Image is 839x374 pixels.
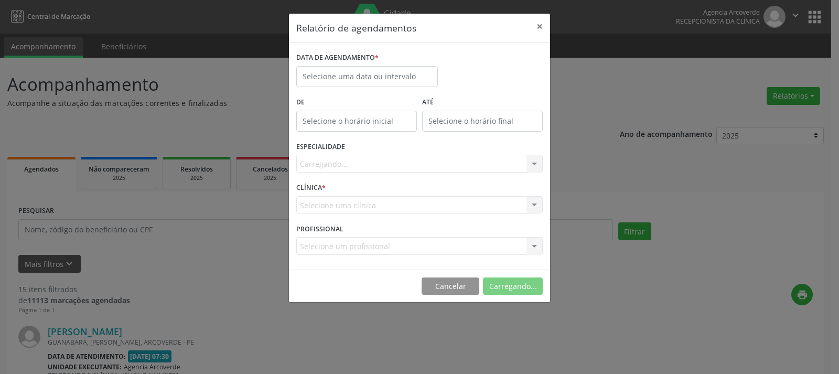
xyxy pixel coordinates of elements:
input: Selecione o horário final [422,111,543,132]
input: Selecione o horário inicial [296,111,417,132]
label: DATA DE AGENDAMENTO [296,50,379,66]
label: PROFISSIONAL [296,221,343,237]
h5: Relatório de agendamentos [296,21,416,35]
label: CLÍNICA [296,180,326,196]
label: De [296,94,417,111]
button: Carregando... [483,277,543,295]
label: ESPECIALIDADE [296,139,345,155]
input: Selecione uma data ou intervalo [296,66,438,87]
button: Cancelar [422,277,479,295]
button: Close [529,14,550,39]
label: ATÉ [422,94,543,111]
